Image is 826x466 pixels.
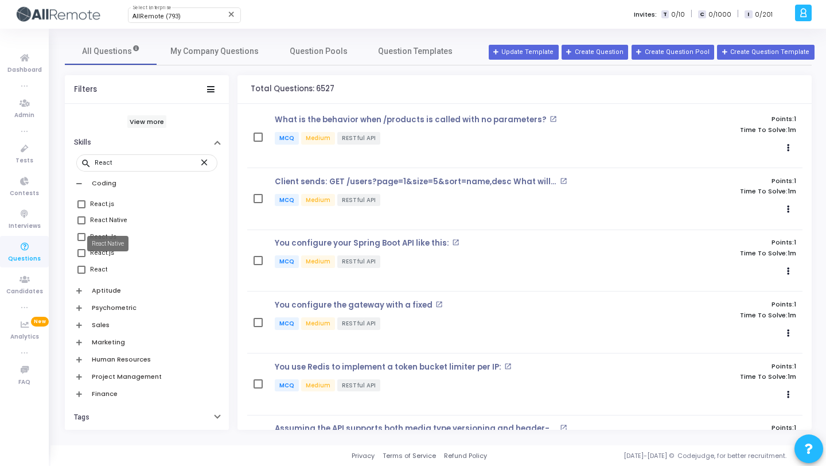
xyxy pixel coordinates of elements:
[630,363,796,370] p: Points:
[275,424,557,433] p: Assuming the API supports both media type versioning and header-based versioning, what should the...
[708,10,731,20] span: 0/1000
[275,363,501,372] p: You use Redis to implement a token bucket limiter per IP:
[275,255,299,268] span: MCQ
[634,10,657,20] label: Invites:
[14,111,34,121] span: Admin
[275,301,433,310] p: You configure the gateway with a fixed
[227,10,236,19] mat-icon: Clear
[560,424,567,432] mat-icon: open_in_new
[87,236,128,251] div: React Native
[691,8,692,20] span: |
[337,132,380,145] span: RESTful API
[661,10,669,19] span: T
[90,197,114,211] div: React.js
[630,250,796,257] p: Time To Solve:
[788,188,796,195] span: 1m
[560,177,567,185] mat-icon: open_in_new
[337,255,380,268] span: RESTful API
[780,325,796,341] button: Actions
[630,373,796,380] p: Time To Solve:
[251,84,334,94] h4: Total Questions: 6527
[275,317,299,330] span: MCQ
[65,408,229,426] button: Tags
[92,304,137,312] h6: Psychometric
[301,255,335,268] span: Medium
[301,132,335,145] span: Medium
[794,423,796,432] span: 1
[10,189,39,199] span: Contests
[630,312,796,319] p: Time To Solve:
[15,156,33,166] span: Tests
[8,254,41,264] span: Questions
[717,45,814,60] button: Create Question Template
[7,65,42,75] span: Dashboard
[74,138,91,147] h6: Skills
[337,194,380,207] span: RESTful API
[81,158,95,168] mat-icon: search
[82,45,140,57] span: All Questions
[698,10,706,19] span: C
[18,378,30,387] span: FAQ
[794,362,796,371] span: 1
[275,194,299,207] span: MCQ
[435,301,443,308] mat-icon: open_in_new
[337,379,380,392] span: RESTful API
[95,160,199,166] input: Search...
[745,10,752,19] span: I
[92,287,121,294] h6: Aptitude
[632,45,714,60] button: Create Question Pool
[275,115,547,125] p: What is the behavior when /products is called with no parameters?
[794,176,796,185] span: 1
[504,363,512,370] mat-icon: open_in_new
[9,222,41,231] span: Interviews
[275,239,449,248] p: You configure your Spring Boot API like this:
[383,451,436,461] a: Terms of Service
[170,45,259,57] span: My Company Questions
[65,134,229,152] button: Skills
[487,451,812,461] div: [DATE]-[DATE] © Codejudge, for better recruitment.
[788,373,796,380] span: 1m
[630,115,796,123] p: Points:
[794,300,796,309] span: 1
[489,45,559,60] a: Update Template
[31,317,49,327] span: New
[290,45,348,57] span: Question Pools
[352,451,375,461] a: Privacy
[92,339,125,346] h6: Marketing
[127,115,167,128] h6: View more
[630,239,796,246] p: Points:
[788,250,796,257] span: 1m
[133,13,181,20] span: AllRemote (793)
[788,126,796,134] span: 1m
[65,426,229,444] button: Difficulty
[794,238,796,247] span: 1
[444,451,487,461] a: Refund Policy
[452,239,459,246] mat-icon: open_in_new
[301,379,335,392] span: Medium
[74,413,89,422] h6: Tags
[780,140,796,156] button: Actions
[780,201,796,218] button: Actions
[92,390,118,398] h6: Finance
[92,373,162,380] h6: Project Management
[378,45,453,57] span: Question Templates
[337,317,380,330] span: RESTful API
[562,45,628,60] button: Create Question
[630,424,796,432] p: Points:
[630,177,796,185] p: Points:
[90,213,127,227] div: React Native
[74,85,97,94] div: Filters
[275,132,299,145] span: MCQ
[780,263,796,279] button: Actions
[737,8,739,20] span: |
[630,301,796,308] p: Points:
[275,177,557,187] p: Client sends: GET /users?page=1&size=5&sort=name,desc What will be the result?
[301,194,335,207] span: Medium
[6,287,43,297] span: Candidates
[92,180,116,187] h6: Coding
[630,126,796,134] p: Time To Solve:
[780,387,796,403] button: Actions
[10,332,39,342] span: Analytics
[755,10,773,20] span: 0/201
[550,115,557,123] mat-icon: open_in_new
